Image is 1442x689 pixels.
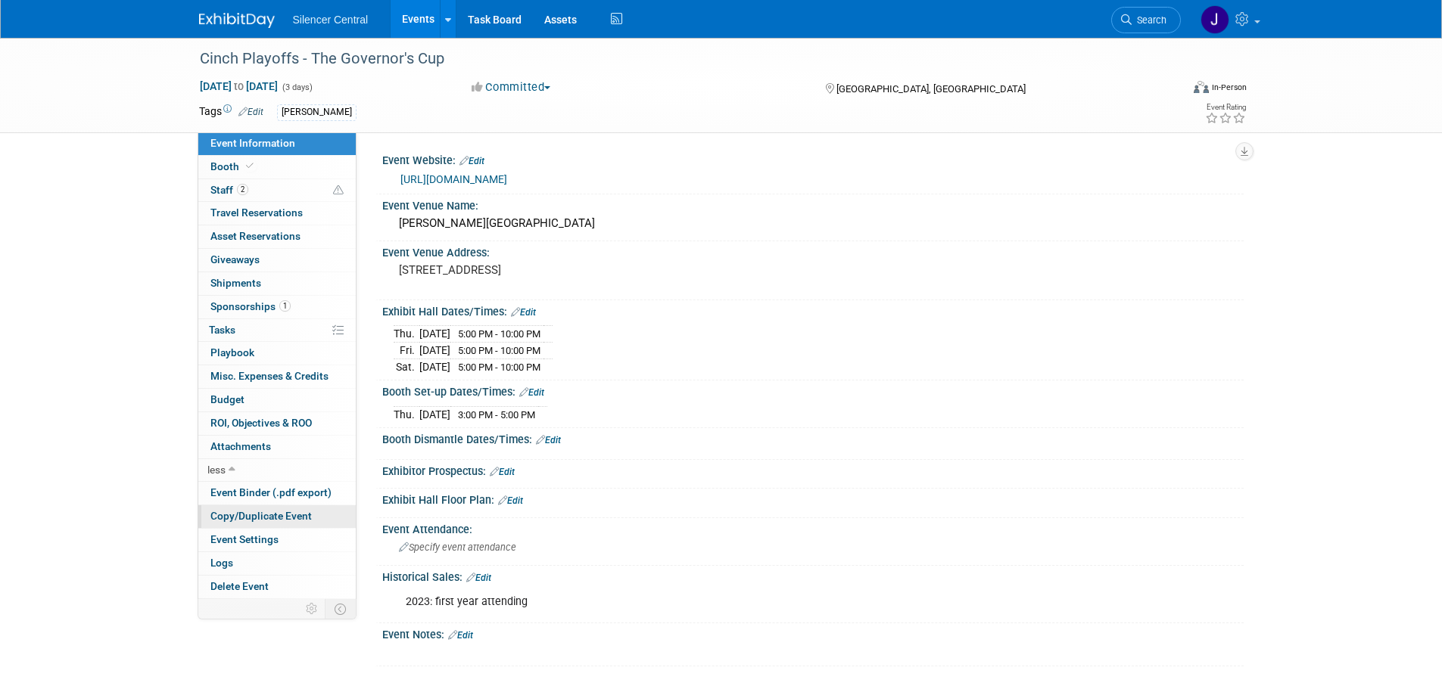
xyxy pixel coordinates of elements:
span: (3 days) [281,82,313,92]
td: Personalize Event Tab Strip [299,599,325,619]
div: Event Rating [1205,104,1246,111]
div: Exhibit Hall Dates/Times: [382,300,1244,320]
td: Sat. [394,358,419,374]
div: 2023: first year attending [395,587,1077,617]
span: 1 [279,300,291,312]
a: Sponsorships1 [198,296,356,318]
td: Fri. [394,343,419,359]
span: Specify event attendance [399,542,516,553]
td: Tags [199,104,263,121]
span: 5:00 PM - 10:00 PM [458,345,540,356]
a: Edit [238,107,263,117]
span: Budget [210,393,244,405]
span: Tasks [209,324,235,336]
div: Event Format [1092,79,1247,101]
div: Event Notes: [382,623,1244,643]
span: Event Information [210,137,295,149]
div: In-Person [1211,82,1247,93]
td: Toggle Event Tabs [325,599,356,619]
span: Silencer Central [293,14,369,26]
a: Search [1111,7,1181,33]
a: [URL][DOMAIN_NAME] [400,173,507,185]
span: 5:00 PM - 10:00 PM [458,362,540,373]
a: Edit [490,467,515,477]
div: Booth Set-up Dates/Times: [382,380,1244,400]
i: Booth reservation complete [246,162,254,170]
a: Budget [198,389,356,411]
pre: [STREET_ADDRESS] [399,263,724,277]
a: Attachments [198,436,356,458]
span: Event Settings [210,533,279,545]
a: Asset Reservations [198,225,356,248]
a: Edit [459,156,484,166]
a: Edit [466,573,491,583]
img: Format-Inperson.png [1194,81,1209,93]
a: Edit [519,387,544,398]
a: Copy/Duplicate Event [198,505,356,528]
a: Misc. Expenses & Credits [198,365,356,388]
td: Thu. [394,406,419,422]
a: Edit [498,495,523,506]
span: Event Binder (.pdf export) [210,486,332,498]
a: Event Settings [198,529,356,551]
span: Copy/Duplicate Event [210,510,312,522]
td: Thu. [394,326,419,343]
a: Event Information [198,132,356,155]
div: Event Venue Name: [382,194,1244,213]
a: Logs [198,552,356,575]
a: Giveaways [198,249,356,272]
a: Travel Reservations [198,202,356,225]
div: [PERSON_NAME][GEOGRAPHIC_DATA] [394,212,1232,235]
a: ROI, Objectives & ROO [198,412,356,435]
span: Search [1132,14,1166,26]
span: Delete Event [210,580,269,592]
div: Exhibit Hall Floor Plan: [382,489,1244,508]
span: Potential Scheduling Conflict -- at least one attendee is tagged in another overlapping event. [333,184,344,197]
span: Shipments [210,277,261,289]
a: less [198,459,356,482]
td: [DATE] [419,406,450,422]
span: 2 [237,184,248,195]
a: Tasks [198,319,356,342]
a: Shipments [198,272,356,295]
div: Exhibitor Prospectus: [382,460,1244,480]
a: Booth [198,156,356,178]
a: Edit [511,307,536,318]
button: Committed [466,79,556,95]
td: [DATE] [419,326,450,343]
a: Delete Event [198,576,356,598]
div: Event Website: [382,149,1244,169]
div: [PERSON_NAME] [277,104,357,120]
div: Historical Sales: [382,566,1244,585]
span: Asset Reservations [210,230,301,242]
img: Jessica Crawford [1201,5,1229,34]
a: Edit [448,630,473,641]
span: Travel Reservations [210,206,303,219]
span: Sponsorships [210,300,291,312]
span: Giveaways [210,253,260,265]
a: Edit [536,435,561,445]
td: [DATE] [419,343,450,359]
span: Playbook [210,346,254,358]
div: Cinch Playoffs - The Governor's Cup [195,45,1158,73]
span: Logs [210,557,233,569]
a: Playbook [198,342,356,365]
div: Event Venue Address: [382,241,1244,260]
span: less [207,464,226,476]
span: to [232,80,246,92]
a: Event Binder (.pdf export) [198,482,356,504]
span: 3:00 PM - 5:00 PM [458,409,535,421]
td: [DATE] [419,358,450,374]
span: Staff [210,184,248,196]
span: [GEOGRAPHIC_DATA], [GEOGRAPHIC_DATA] [836,83,1026,95]
div: Event Attendance: [382,518,1244,537]
a: Staff2 [198,179,356,202]
span: Attachments [210,440,271,452]
span: Booth [210,160,257,172]
span: Misc. Expenses & Credits [210,370,329,382]
img: ExhibitDay [199,13,275,28]
span: ROI, Objectives & ROO [210,417,312,429]
div: Booth Dismantle Dates/Times: [382,428,1244,448]
span: [DATE] [DATE] [199,79,279,93]
span: 5:00 PM - 10:00 PM [458,328,540,340]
